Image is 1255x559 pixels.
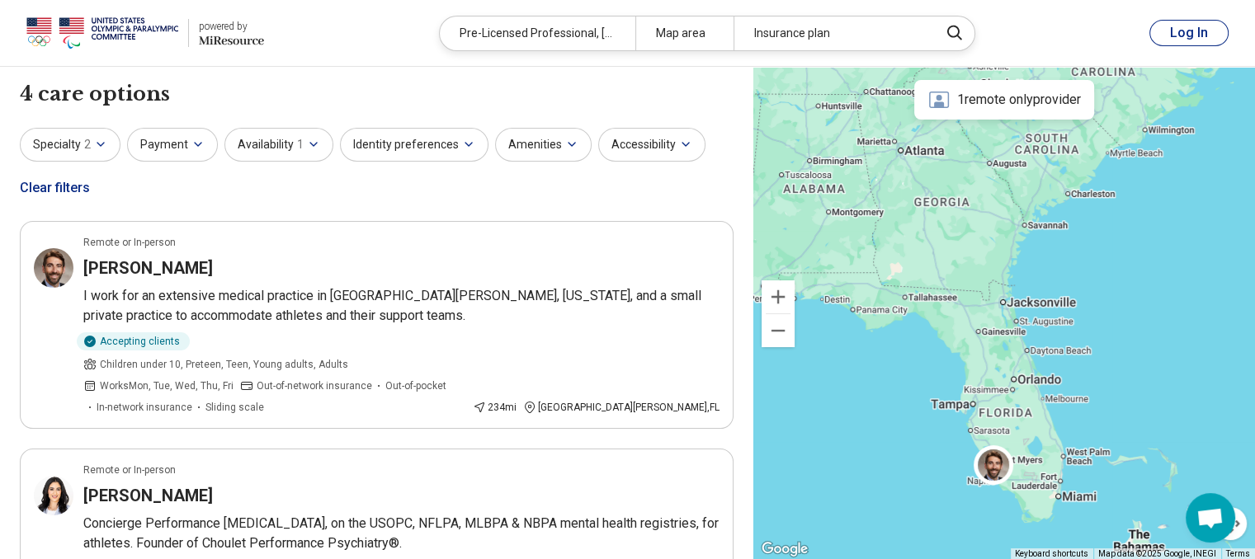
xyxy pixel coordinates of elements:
[20,168,90,208] div: Clear filters
[97,400,192,415] span: In-network insurance
[914,80,1094,120] div: 1 remote only provider
[734,16,929,50] div: Insurance plan
[127,128,218,162] button: Payment
[83,463,176,477] p: Remote or In-person
[762,314,795,347] button: Zoom out
[83,256,213,279] h3: [PERSON_NAME]
[199,19,264,34] div: powered by
[100,378,234,393] span: Works Mon, Tue, Wed, Thu, Fri
[224,128,333,162] button: Availability1
[26,13,178,53] img: USOPC
[440,16,635,50] div: Pre-Licensed Professional, [MEDICAL_DATA]
[762,280,795,313] button: Zoom in
[77,332,190,350] div: Accepting clients
[83,235,176,250] p: Remote or In-person
[385,378,446,393] span: Out-of-pocket
[83,514,720,553] p: Concierge Performance [MEDICAL_DATA], on the USOPC, NFLPA, MLBPA & NBPA mental health registries,...
[205,400,264,415] span: Sliding scale
[83,286,720,326] p: I work for an extensive medical practice in [GEOGRAPHIC_DATA][PERSON_NAME], [US_STATE], and a sma...
[83,484,213,507] h3: [PERSON_NAME]
[1226,549,1250,558] a: Terms (opens in new tab)
[340,128,488,162] button: Identity preferences
[1098,549,1216,558] span: Map data ©2025 Google, INEGI
[1186,493,1235,543] div: Open chat
[257,378,372,393] span: Out-of-network insurance
[84,136,91,153] span: 2
[20,128,120,162] button: Specialty2
[100,357,348,372] span: Children under 10, Preteen, Teen, Young adults, Adults
[635,16,734,50] div: Map area
[20,80,170,108] h1: 4 care options
[297,136,304,153] span: 1
[473,400,517,415] div: 234 mi
[26,13,264,53] a: USOPCpowered by
[1149,20,1229,46] button: Log In
[495,128,592,162] button: Amenities
[523,400,720,415] div: [GEOGRAPHIC_DATA][PERSON_NAME] , FL
[598,128,705,162] button: Accessibility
